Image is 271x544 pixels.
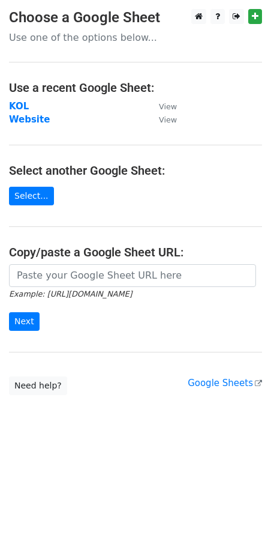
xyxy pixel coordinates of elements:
[9,80,262,95] h4: Use a recent Google Sheet:
[9,101,29,112] a: KOL
[188,378,262,388] a: Google Sheets
[9,163,262,178] h4: Select another Google Sheet:
[9,376,67,395] a: Need help?
[147,114,177,125] a: View
[9,264,256,287] input: Paste your Google Sheet URL here
[9,245,262,259] h4: Copy/paste a Google Sheet URL:
[9,9,262,26] h3: Choose a Google Sheet
[9,312,40,331] input: Next
[9,289,132,298] small: Example: [URL][DOMAIN_NAME]
[159,102,177,111] small: View
[147,101,177,112] a: View
[159,115,177,124] small: View
[9,187,54,205] a: Select...
[9,31,262,44] p: Use one of the options below...
[9,114,50,125] a: Website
